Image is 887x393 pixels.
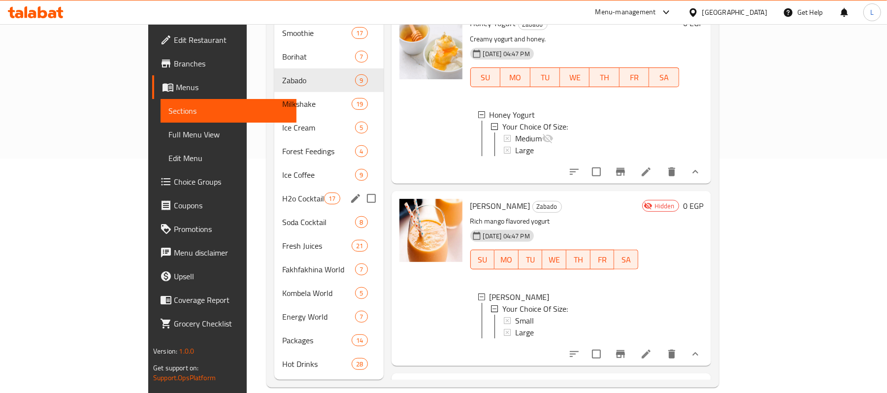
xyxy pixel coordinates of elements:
span: 19 [352,99,367,109]
div: H2o Cocktails [282,193,324,204]
div: items [355,263,367,275]
div: items [352,358,367,370]
button: WE [542,250,566,269]
div: Milkshake [282,98,352,110]
a: Full Menu View [161,123,296,146]
span: 1.0.0 [179,345,194,358]
button: FR [591,250,615,269]
span: Full Menu View [168,129,289,140]
span: Edit Menu [168,152,289,164]
span: Get support on: [153,361,198,374]
div: Milkshake19 [274,92,384,116]
div: Soda Cocktail8 [274,210,384,234]
a: Menu disclaimer [152,241,296,264]
div: items [355,311,367,323]
span: MO [504,70,526,85]
span: Promotions [174,223,289,235]
button: FR [620,67,649,87]
a: Menus [152,75,296,99]
div: items [324,193,340,204]
img: Mango Yogurt [399,199,462,262]
span: SU [475,253,491,267]
div: Packages14 [274,328,384,352]
span: Smoothie [282,27,352,39]
button: SA [614,250,638,269]
div: items [355,145,367,157]
span: SA [618,253,634,267]
span: FR [624,70,645,85]
div: Zabado [532,201,562,213]
span: Your Choice Of Size: [502,121,568,132]
button: TU [530,67,560,87]
span: WE [546,253,562,267]
span: Fresh Juices [282,240,352,252]
a: Promotions [152,217,296,241]
span: [PERSON_NAME] [470,198,530,213]
span: 5 [356,123,367,132]
span: Select to update [586,344,607,364]
button: TU [519,250,543,269]
button: Branch-specific-item [609,160,632,184]
a: Coupons [152,194,296,217]
span: 5 [356,289,367,298]
span: [PERSON_NAME] [490,291,550,303]
div: Menu-management [595,6,656,18]
span: 17 [325,194,339,203]
div: Zabado9 [274,68,384,92]
button: delete [660,160,684,184]
span: 7 [356,52,367,62]
span: SA [653,70,675,85]
span: WE [564,70,586,85]
span: 9 [356,76,367,85]
span: TU [534,70,556,85]
a: Edit Menu [161,146,296,170]
button: sort-choices [562,160,586,184]
span: Packages [282,334,352,346]
div: items [355,216,367,228]
span: Small [515,315,534,327]
span: Your Choice Of Size: [502,303,568,315]
div: Energy World [282,311,356,323]
a: Sections [161,99,296,123]
div: Forest Feedings4 [274,139,384,163]
p: Rich mango flavored yogurt [470,215,638,228]
span: Hot Drinks [282,358,352,370]
div: Ice Cream [282,122,356,133]
span: Hidden [651,201,679,211]
span: TH [593,70,615,85]
div: Soda Cocktail [282,216,356,228]
span: Grocery Checklist [174,318,289,329]
span: Edit Restaurant [174,34,289,46]
span: Forest Feedings [282,145,356,157]
button: MO [494,250,519,269]
span: 7 [356,265,367,274]
div: items [355,169,367,181]
a: Choice Groups [152,170,296,194]
span: Upsell [174,270,289,282]
svg: Show Choices [690,348,701,360]
button: TH [590,67,619,87]
div: items [355,51,367,63]
span: Choice Groups [174,176,289,188]
h6: 0 EGP [683,199,703,213]
div: items [352,98,367,110]
a: Edit menu item [640,166,652,178]
span: Sections [168,105,289,117]
span: Large [515,144,534,156]
span: Zabado [533,201,561,212]
div: Kombela World5 [274,281,384,305]
div: H2o Cocktails17edit [274,187,384,210]
span: Kombela World [282,287,356,299]
div: Smoothie17 [274,21,384,45]
div: items [352,27,367,39]
div: Energy World7 [274,305,384,328]
div: Ice Coffee [282,169,356,181]
button: SU [470,67,500,87]
span: Menu disclaimer [174,247,289,259]
div: [GEOGRAPHIC_DATA] [702,7,767,18]
div: Fakhfakhina World [282,263,356,275]
div: Fakhfakhina World7 [274,258,384,281]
